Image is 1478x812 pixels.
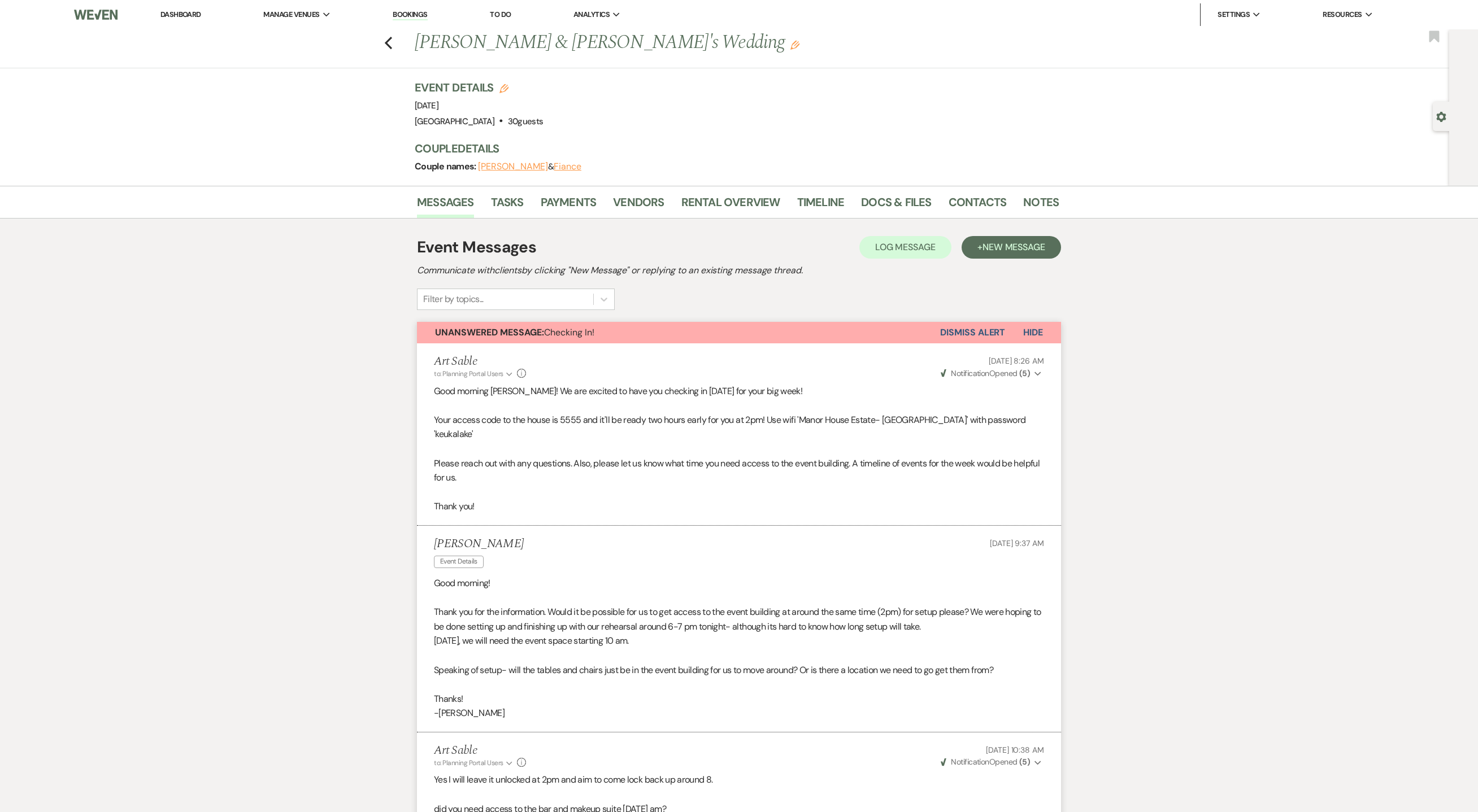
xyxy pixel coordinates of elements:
[435,326,544,338] strong: Unanswered Message:
[417,264,1061,277] h2: Communicate with clients by clicking "New Message" or replying to an existing message thread.
[434,369,514,379] button: to: Planning Portal Users
[1323,9,1362,20] span: Resources
[415,141,1047,156] h3: Couple Details
[434,758,514,768] button: to: Planning Portal Users
[613,193,664,218] a: Vendors
[263,9,319,20] span: Manage Venues
[875,241,936,253] span: Log Message
[990,538,1044,548] span: [DATE] 9:37 AM
[415,100,438,111] span: [DATE]
[434,537,524,551] h5: [PERSON_NAME]
[434,355,526,369] h5: Art Sable
[861,193,931,218] a: Docs & Files
[434,663,1044,678] p: Speaking of setup- will the tables and chairs just be in the event building for us to move around...
[434,605,1044,634] p: Thank you for the information. Would it be possible for us to get access to the event building at...
[434,634,1044,648] p: [DATE], we will need the event space starting 10 am.
[508,116,544,127] span: 30 guests
[939,368,1044,379] button: NotificationOpened (5)
[962,236,1061,259] button: +New Message
[434,369,503,378] span: to: Planning Portal Users
[859,236,951,259] button: Log Message
[1436,111,1446,121] button: Open lead details
[478,161,581,172] span: &
[941,368,1030,378] span: Opened
[417,235,536,259] h1: Event Messages
[415,29,921,56] h1: [PERSON_NAME] & [PERSON_NAME]'s Wedding
[1005,322,1061,343] button: Hide
[790,40,799,50] button: Edit
[1218,9,1250,20] span: Settings
[1023,193,1059,218] a: Notes
[434,692,1044,706] p: Thanks!
[541,193,597,218] a: Payments
[989,356,1044,366] span: [DATE] 8:26 AM
[1019,368,1030,378] strong: ( 5 )
[434,456,1044,485] p: Please reach out with any questions. Also, please let us know what time you need access to the ev...
[681,193,780,218] a: Rental Overview
[949,193,1007,218] a: Contacts
[160,10,201,19] a: Dashboard
[434,556,484,567] span: Event Details
[797,193,845,218] a: Timeline
[939,756,1044,768] button: NotificationOpened (5)
[434,758,503,767] span: to: Planning Portal Users
[478,162,548,171] button: [PERSON_NAME]
[941,757,1030,767] span: Opened
[434,576,1044,591] p: Good morning!
[951,368,989,378] span: Notification
[1023,326,1043,338] span: Hide
[554,162,581,171] button: Fiance
[435,326,594,338] span: Checking In!
[434,744,526,758] h5: Art Sable
[393,10,428,20] a: Bookings
[490,10,511,19] a: To Do
[1019,757,1030,767] strong: ( 5 )
[417,193,474,218] a: Messages
[423,293,484,306] div: Filter by topics...
[415,116,494,127] span: [GEOGRAPHIC_DATA]
[986,745,1044,755] span: [DATE] 10:38 AM
[434,413,1044,442] p: Your access code to the house is 5555 and it'll be ready two hours early for you at 2pm! Use wifi...
[573,9,610,20] span: Analytics
[415,160,478,172] span: Couple names:
[434,706,1044,721] p: -[PERSON_NAME]
[74,3,118,27] img: Weven Logo
[983,241,1045,253] span: New Message
[940,322,1005,343] button: Dismiss Alert
[434,384,1044,399] p: Good morning [PERSON_NAME]! We are excited to have you checking in [DATE] for your big week!
[417,322,940,343] button: Unanswered Message:Checking In!
[491,193,524,218] a: Tasks
[434,772,1044,787] p: Yes I will leave it unlocked at 2pm and aim to come lock back up around 8.
[434,499,1044,514] p: Thank you!
[415,80,543,95] h3: Event Details
[951,757,989,767] span: Notification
